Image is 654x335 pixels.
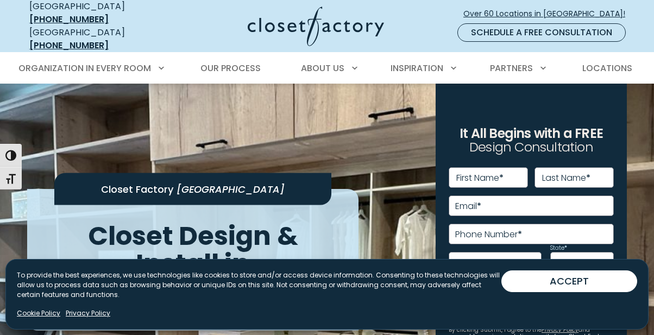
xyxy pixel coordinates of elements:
[456,174,504,182] label: First Name
[550,245,567,251] label: State
[455,258,476,267] label: City
[460,124,603,142] span: It All Begins with a FREE
[248,7,384,46] img: Closet Factory Logo
[177,182,285,195] span: [GEOGRAPHIC_DATA]
[88,218,271,254] span: Closet Design
[455,202,481,211] label: Email
[455,230,522,239] label: Phone Number
[101,182,174,195] span: Closet Factory
[18,62,151,74] span: Organization in Every Room
[200,62,261,74] span: Our Process
[469,138,593,156] span: Design Consultation
[17,270,501,300] p: To provide the best experiences, we use technologies like cookies to store and/or access device i...
[463,4,634,23] a: Over 60 Locations in [GEOGRAPHIC_DATA]!
[582,62,632,74] span: Locations
[391,62,443,74] span: Inspiration
[136,218,298,282] span: & Install in
[17,308,60,318] a: Cookie Policy
[11,53,643,84] nav: Primary Menu
[29,39,109,52] a: [PHONE_NUMBER]
[501,270,637,292] button: ACCEPT
[29,13,109,26] a: [PHONE_NUMBER]
[490,62,533,74] span: Partners
[542,174,590,182] label: Last Name
[29,26,162,52] div: [GEOGRAPHIC_DATA]
[463,8,634,20] span: Over 60 Locations in [GEOGRAPHIC_DATA]!
[301,62,344,74] span: About Us
[542,326,578,334] a: Privacy Policy
[66,308,110,318] a: Privacy Policy
[457,23,626,42] a: Schedule a Free Consultation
